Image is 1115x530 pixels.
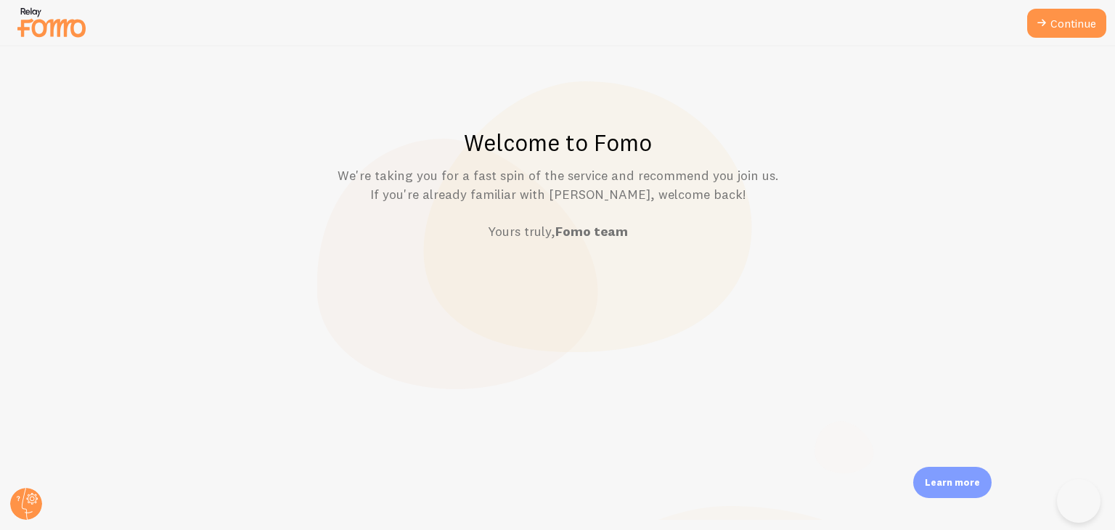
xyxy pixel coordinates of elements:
p: We're taking you for a fast spin of the service and recommend you join us. If you're already fami... [36,166,1080,241]
img: fomo-relay-logo-orange.svg [15,4,88,41]
div: Learn more [913,467,992,498]
iframe: Help Scout Beacon - Open [1057,479,1100,523]
p: Learn more [925,476,980,489]
h1: Welcome to Fomo [36,128,1080,158]
strong: Fomo team [555,223,628,240]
